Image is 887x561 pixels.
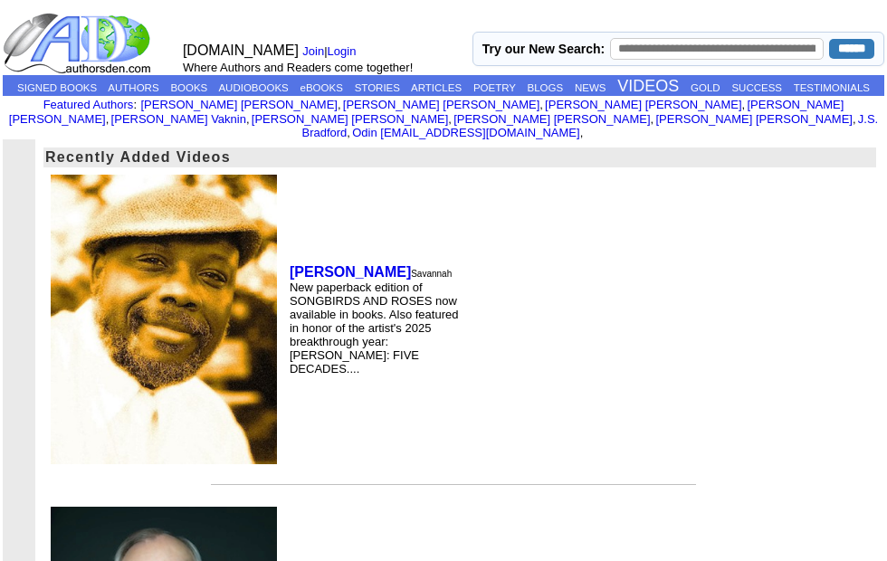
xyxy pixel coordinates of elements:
font: i [452,115,453,125]
font: i [653,115,655,125]
a: SUCCESS [731,82,782,93]
a: [PERSON_NAME] [PERSON_NAME] [343,98,539,111]
a: SIGNED BOOKS [17,82,97,93]
a: STORIES [355,82,400,93]
a: BLOGS [528,82,564,93]
a: BOOKS [170,82,207,93]
a: VIDEOS [617,77,679,95]
font: | [302,44,362,58]
font: Where Authors and Readers come together! [183,61,413,74]
font: New paperback edition of SONGBIRDS AND ROSES now available in books. Also featured in honor of th... [290,280,458,376]
font: i [543,100,545,110]
a: [PERSON_NAME] Vaknin [111,112,246,126]
font: i [745,100,747,110]
a: Join [302,44,324,58]
a: TESTIMONIALS [794,82,870,93]
a: eBOOKS [300,82,343,93]
a: [PERSON_NAME] [290,264,411,280]
img: logo_ad.gif [3,12,155,75]
font: Savannah [290,269,458,375]
a: [PERSON_NAME] [PERSON_NAME] [453,112,650,126]
font: : [43,98,137,111]
font: , , , , , , , , , , [9,98,878,139]
font: [DOMAIN_NAME] [183,43,299,58]
a: POETRY [473,82,516,93]
a: [PERSON_NAME] [PERSON_NAME] [252,112,448,126]
a: GOLD [691,82,720,93]
font: i [109,115,110,125]
a: AUTHORS [108,82,158,93]
a: J.S. Bradford [301,112,878,139]
a: NEWS [575,82,606,93]
font: i [350,128,352,138]
font: i [856,115,858,125]
a: [PERSON_NAME] [PERSON_NAME] [655,112,852,126]
a: AUDIOBOOKS [218,82,288,93]
img: 25279.jpg [51,175,277,464]
a: Login [328,44,357,58]
font: Recently Added Videos [45,149,231,165]
font: i [250,115,252,125]
a: [PERSON_NAME] [PERSON_NAME] [545,98,741,111]
a: ARTICLES [411,82,462,93]
a: Featured Authors [43,98,134,111]
a: [PERSON_NAME] [PERSON_NAME] [9,98,844,126]
font: i [583,128,585,138]
a: Odin [EMAIL_ADDRESS][DOMAIN_NAME] [352,126,579,139]
label: Try our New Search: [482,42,605,56]
font: i [341,100,343,110]
a: [PERSON_NAME] [PERSON_NAME] [140,98,337,111]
